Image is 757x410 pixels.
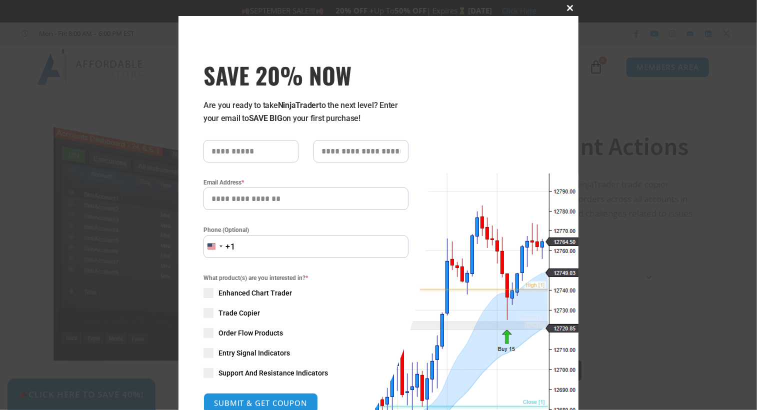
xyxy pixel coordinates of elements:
[218,348,290,358] span: Entry Signal Indicators
[203,348,408,358] label: Entry Signal Indicators
[218,288,292,298] span: Enhanced Chart Trader
[203,328,408,338] label: Order Flow Products
[203,177,408,187] label: Email Address
[203,288,408,298] label: Enhanced Chart Trader
[249,113,282,123] strong: SAVE BIG
[203,225,408,235] label: Phone (Optional)
[218,308,260,318] span: Trade Copier
[203,61,408,89] span: SAVE 20% NOW
[203,235,235,258] button: Selected country
[203,99,408,125] p: Are you ready to take to the next level? Enter your email to on your first purchase!
[203,273,408,283] span: What product(s) are you interested in?
[203,368,408,378] label: Support And Resistance Indicators
[218,328,283,338] span: Order Flow Products
[203,308,408,318] label: Trade Copier
[218,368,328,378] span: Support And Resistance Indicators
[278,100,319,110] strong: NinjaTrader
[225,240,235,253] div: +1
